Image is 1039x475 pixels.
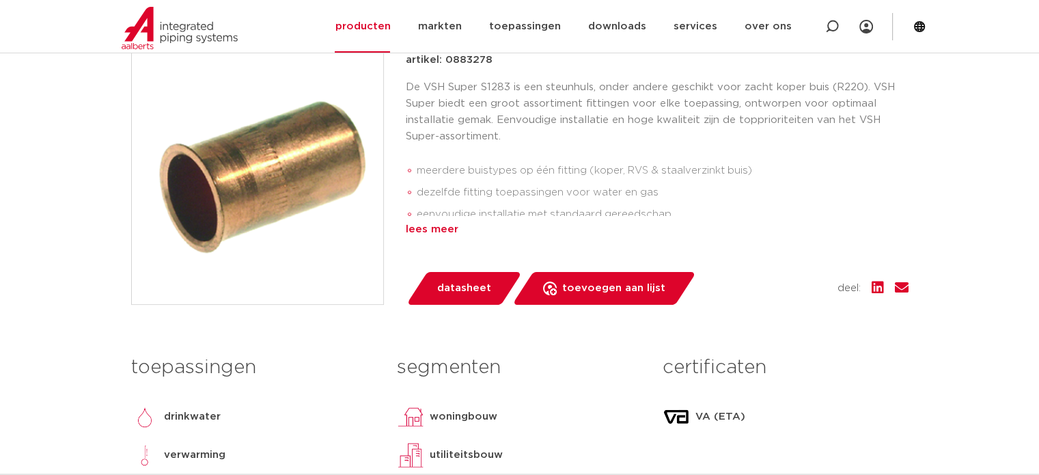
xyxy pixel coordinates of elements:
img: drinkwater [131,403,158,431]
p: artikel: 0883278 [406,52,493,68]
div: lees meer [406,221,909,238]
img: woningbouw [397,403,424,431]
a: datasheet [406,272,522,305]
p: VA (ETA) [695,409,745,425]
p: drinkwater [164,409,221,425]
span: deel: [837,280,861,297]
p: utiliteitsbouw [430,447,503,463]
img: utiliteitsbouw [397,442,424,469]
p: De VSH Super S1283 is een steunhuls, onder andere geschikt voor zacht koper buis (R220). VSH Supe... [406,79,909,145]
h3: toepassingen [131,354,376,381]
img: VA (ETA) [663,403,690,431]
span: toevoegen aan lijst [562,277,665,299]
h3: segmenten [397,354,642,381]
li: eenvoudige installatie met standaard gereedschap [417,204,909,226]
img: Product Image for VSH Super steunhuls 18x1,0 [132,53,383,304]
h3: certificaten [663,354,908,381]
img: verwarming [131,442,158,469]
p: verwarming [164,447,225,463]
span: datasheet [437,277,491,299]
li: dezelfde fitting toepassingen voor water en gas [417,182,909,204]
li: meerdere buistypes op één fitting (koper, RVS & staalverzinkt buis) [417,160,909,182]
p: woningbouw [430,409,497,425]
